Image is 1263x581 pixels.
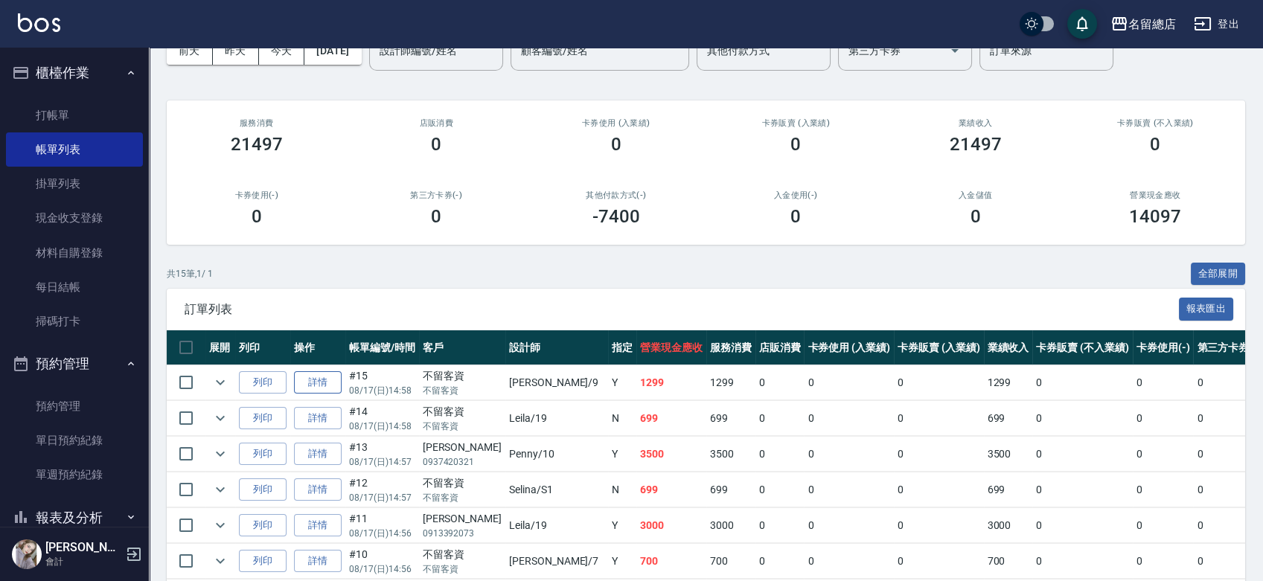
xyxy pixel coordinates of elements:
[294,371,342,394] a: 詳情
[1133,472,1194,507] td: 0
[349,527,415,540] p: 08/17 (日) 14:56
[636,401,706,436] td: 699
[894,437,984,472] td: 0
[706,330,755,365] th: 服務消費
[608,544,636,579] td: Y
[209,407,231,429] button: expand row
[706,508,755,543] td: 3000
[349,491,415,504] p: 08/17 (日) 14:57
[423,404,502,420] div: 不留客資
[1128,15,1176,33] div: 名留總店
[984,401,1033,436] td: 699
[6,167,143,201] a: 掛單列表
[950,134,1002,155] h3: 21497
[755,472,805,507] td: 0
[544,190,688,200] h2: 其他付款方式(-)
[431,206,441,227] h3: 0
[1104,9,1182,39] button: 名留總店
[235,330,290,365] th: 列印
[345,401,419,436] td: #14
[290,330,345,365] th: 操作
[984,365,1033,400] td: 1299
[1133,365,1194,400] td: 0
[804,508,894,543] td: 0
[205,330,235,365] th: 展開
[365,190,509,200] h2: 第三方卡券(-)
[1032,508,1132,543] td: 0
[608,437,636,472] td: Y
[1129,206,1181,227] h3: 14097
[505,330,608,365] th: 設計師
[894,330,984,365] th: 卡券販賣 (入業績)
[423,455,502,469] p: 0937420321
[971,206,981,227] h3: 0
[423,527,502,540] p: 0913392073
[1084,118,1228,128] h2: 卡券販賣 (不入業績)
[239,407,287,430] button: 列印
[239,371,287,394] button: 列印
[259,37,305,65] button: 今天
[345,437,419,472] td: #13
[755,401,805,436] td: 0
[185,302,1179,317] span: 訂單列表
[423,440,502,455] div: [PERSON_NAME]
[239,478,287,501] button: 列印
[1032,544,1132,579] td: 0
[1032,365,1132,400] td: 0
[755,330,805,365] th: 店販消費
[1133,437,1194,472] td: 0
[894,401,984,436] td: 0
[167,37,213,65] button: 前天
[804,401,894,436] td: 0
[209,371,231,394] button: expand row
[984,544,1033,579] td: 700
[611,134,621,155] h3: 0
[6,132,143,167] a: 帳單列表
[755,437,805,472] td: 0
[608,472,636,507] td: N
[294,407,342,430] a: 詳情
[894,544,984,579] td: 0
[706,365,755,400] td: 1299
[894,365,984,400] td: 0
[6,344,143,383] button: 預約管理
[6,270,143,304] a: 每日結帳
[423,420,502,433] p: 不留客資
[790,206,801,227] h3: 0
[636,544,706,579] td: 700
[6,54,143,92] button: 櫃檯作業
[185,190,329,200] h2: 卡券使用(-)
[419,330,505,365] th: 客戶
[984,508,1033,543] td: 3000
[1133,330,1194,365] th: 卡券使用(-)
[6,498,143,537] button: 報表及分析
[423,562,502,576] p: 不留客資
[804,544,894,579] td: 0
[608,508,636,543] td: Y
[423,491,502,504] p: 不留客資
[239,443,287,466] button: 列印
[12,539,42,569] img: Person
[1150,134,1160,155] h3: 0
[1191,263,1246,286] button: 全部展開
[804,365,894,400] td: 0
[167,267,213,280] p: 共 15 筆, 1 / 1
[185,118,329,128] h3: 服務消費
[984,472,1033,507] td: 699
[1032,472,1132,507] td: 0
[755,544,805,579] td: 0
[6,304,143,338] a: 掃碼打卡
[608,401,636,436] td: N
[345,544,419,579] td: #10
[1133,544,1194,579] td: 0
[6,389,143,423] a: 預約管理
[755,365,805,400] td: 0
[294,478,342,501] a: 詳情
[294,550,342,573] a: 詳情
[505,508,608,543] td: Leila /19
[505,365,608,400] td: [PERSON_NAME] /9
[894,508,984,543] td: 0
[1179,298,1234,321] button: 報表匯出
[365,118,509,128] h2: 店販消費
[755,508,805,543] td: 0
